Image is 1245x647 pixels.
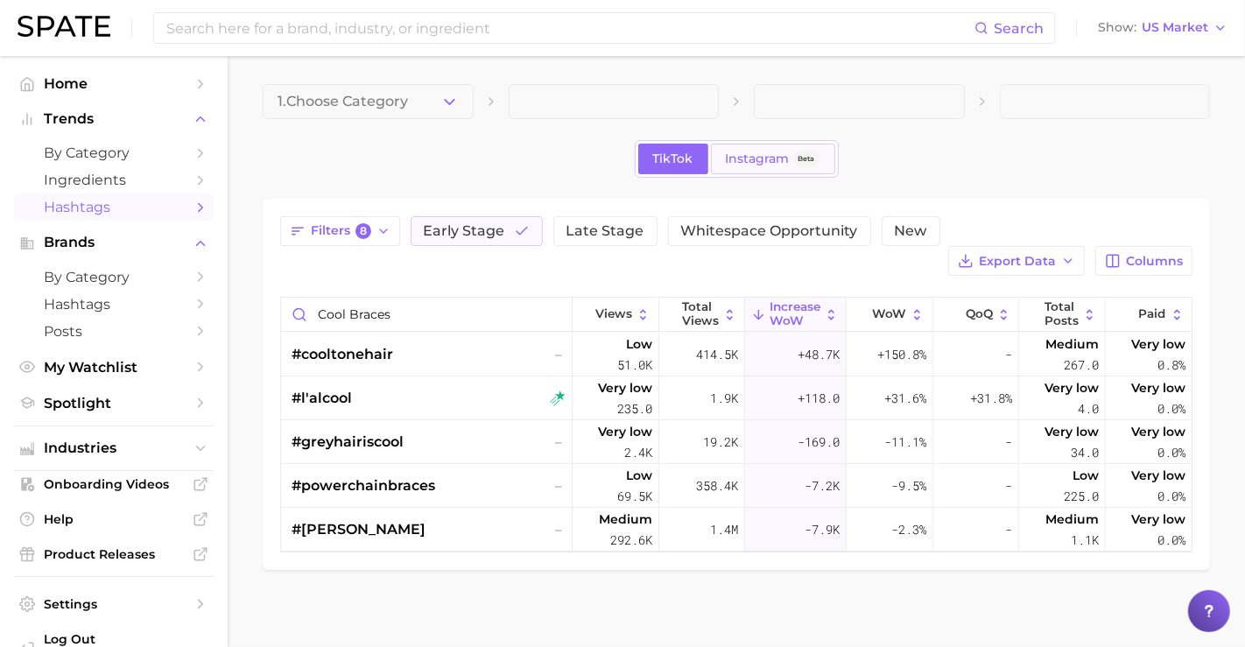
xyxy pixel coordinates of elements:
span: Hashtags [44,296,184,313]
button: Trends [14,106,214,132]
span: TikTok [653,151,693,166]
span: Very low [1131,377,1185,398]
span: Posts [44,323,184,340]
a: Onboarding Videos [14,471,214,497]
span: 1.1k [1071,530,1099,551]
button: Columns [1095,246,1192,276]
span: Very low [1131,421,1185,442]
button: 1.Choose Category [263,84,474,119]
span: Very low [1131,334,1185,355]
input: Search here for a brand, industry, or ingredient [165,13,974,43]
button: #cooltonehair–Low51.0k414.5k+48.7k+150.8%-Medium267.0Very low0.8% [281,333,1192,376]
span: -11.1% [884,432,926,453]
a: Home [14,70,214,97]
span: Log Out [44,631,200,647]
button: Increase WoW [745,298,847,332]
span: - [1005,344,1012,365]
button: Brands [14,229,214,256]
span: New [895,224,927,238]
button: #greyhairiscool–Very low2.4k19.2k-169.0-11.1%-Very low34.0Very low0.0% [281,420,1192,464]
span: Increase WoW [770,300,820,327]
img: SPATE [18,16,110,37]
span: Paid [1139,307,1166,321]
span: -7.9k [805,519,840,540]
span: Very low [1045,377,1099,398]
span: Home [44,75,184,92]
a: by Category [14,264,214,291]
span: Brands [44,235,184,250]
span: 0.0% [1157,486,1185,507]
span: Low [1073,465,1099,486]
span: 358.4k [696,475,738,496]
span: Low [626,334,652,355]
span: 51.0k [617,355,652,376]
span: by Category [44,269,184,285]
span: 292.6k [610,530,652,551]
span: Product Releases [44,546,184,562]
span: Hashtags [44,199,184,215]
span: Whitespace Opportunity [681,224,858,238]
span: Medium [599,509,652,530]
span: Medium [1045,509,1099,530]
span: Help [44,511,184,527]
a: by Category [14,139,214,166]
span: 19.2k [703,432,738,453]
a: Help [14,506,214,532]
span: - [1005,475,1012,496]
span: Ingredients [44,172,184,188]
span: 34.0 [1071,442,1099,463]
a: Hashtags [14,291,214,318]
a: Posts [14,318,214,345]
span: Medium [1045,334,1099,355]
span: Views [595,307,632,321]
span: Trends [44,111,184,127]
span: 267.0 [1064,355,1099,376]
span: #greyhairiscool [292,432,404,453]
span: QoQ [966,307,993,321]
span: Beta [798,151,815,166]
span: 0.0% [1157,398,1185,419]
span: Late Stage [566,224,644,238]
span: 1.4m [710,519,738,540]
span: 225.0 [1064,486,1099,507]
span: -9.5% [891,475,926,496]
span: 235.0 [617,398,652,419]
span: Settings [44,596,184,612]
button: Paid [1106,298,1192,332]
span: Very low [1131,465,1185,486]
span: Onboarding Videos [44,476,184,492]
span: 1.9k [710,388,738,409]
span: Very low [1045,421,1099,442]
span: #powerchainbraces [292,475,435,496]
button: Filters8 [280,216,400,246]
span: Instagram [726,151,790,166]
span: – [555,344,561,365]
button: WoW [847,298,933,332]
span: – [555,475,561,496]
span: Show [1098,23,1136,32]
span: – [555,432,561,453]
button: Export Data [948,246,1085,276]
span: My Watchlist [44,359,184,376]
button: #powerchainbraces–Low69.5k358.4k-7.2k-9.5%-Low225.0Very low0.0% [281,464,1192,508]
span: #cooltonehair [292,344,393,365]
span: -2.3% [891,519,926,540]
span: 1. Choose Category [278,94,408,109]
span: 2.4k [624,442,652,463]
span: 69.5k [617,486,652,507]
a: Product Releases [14,541,214,567]
button: Views [573,298,659,332]
span: +31.6% [884,388,926,409]
span: Export Data [979,254,1056,269]
span: Search [994,20,1044,37]
a: Settings [14,591,214,617]
span: WoW [872,307,906,321]
span: by Category [44,144,184,161]
a: TikTok [638,144,708,174]
span: +31.8% [970,388,1012,409]
span: +118.0 [798,388,840,409]
span: 0.8% [1157,355,1185,376]
span: Early Stage [424,224,505,238]
span: 8 [355,223,371,239]
span: Filters [311,223,371,239]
